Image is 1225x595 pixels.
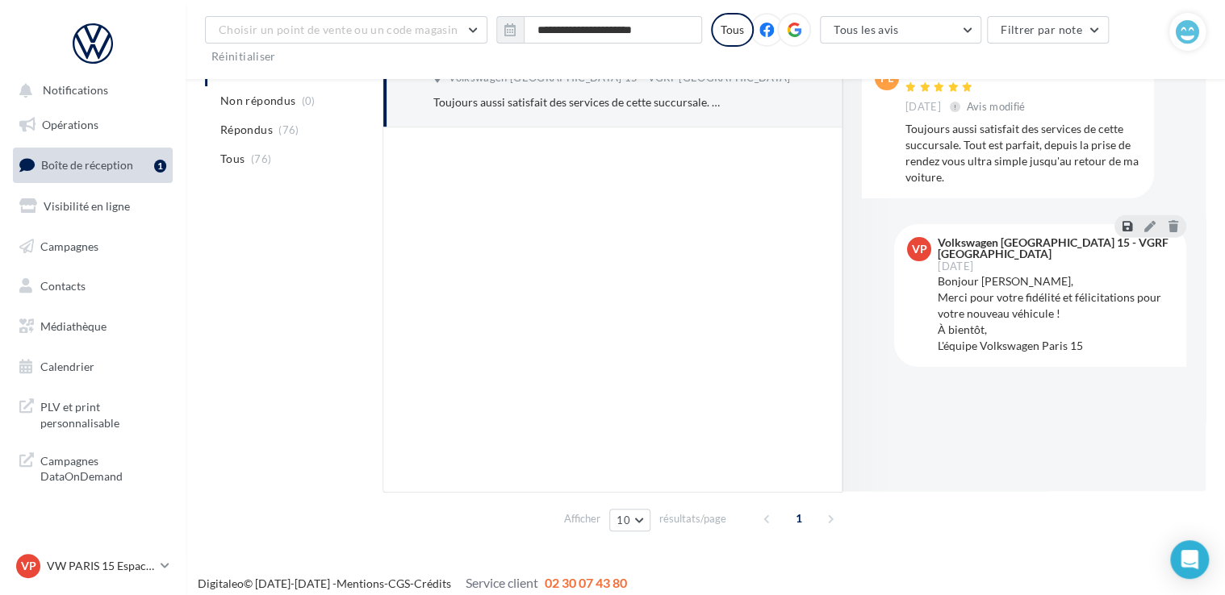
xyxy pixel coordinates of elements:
span: Tous [220,151,245,167]
span: Calendrier [40,360,94,373]
span: Visibilité en ligne [44,199,130,213]
div: 1 [154,160,166,173]
a: Calendrier [10,350,176,384]
a: Mentions [337,576,384,590]
div: Tous [711,13,754,47]
button: 10 [609,509,650,531]
a: Campagnes [10,230,176,264]
span: 02 30 07 43 80 [545,575,627,590]
button: Filtrer par note [987,16,1109,44]
a: Crédits [414,576,451,590]
a: Opérations [10,108,176,142]
span: [DATE] [905,100,941,114]
span: Campagnes DataOnDemand [40,450,166,485]
a: PLV et print personnalisable [10,389,176,437]
a: CGS [388,576,410,590]
span: Avis modifié [967,100,1026,113]
button: Choisir un point de vente ou un code magasin [205,16,487,44]
span: VP [21,558,36,574]
a: Boîte de réception1 [10,148,176,182]
span: (0) [302,94,316,107]
span: PLV et print personnalisable [40,396,166,431]
a: Visibilité en ligne [10,189,176,223]
span: Choisir un point de vente ou un code magasin [219,23,458,36]
div: Toujours aussi satisfait des services de cette succursale. Tout est parfait, depuis la prise de r... [905,121,1141,185]
span: (76) [251,152,271,165]
span: Contacts [40,279,86,293]
div: Open Intercom Messenger [1170,540,1209,579]
span: 10 [617,514,630,526]
button: Réinitialiser [205,47,282,66]
span: 1 [786,506,812,531]
span: VP [912,241,927,257]
span: résultats/page [659,511,726,526]
span: © [DATE]-[DATE] - - - [198,576,627,590]
span: Médiathèque [40,319,107,333]
a: Digitaleo [198,576,244,590]
span: Opérations [42,118,98,131]
a: VP VW PARIS 15 Espace Suffren [13,551,173,581]
div: Volkswagen [GEOGRAPHIC_DATA] 15 - VGRF [GEOGRAPHIC_DATA] [938,237,1170,260]
a: Campagnes DataOnDemand [10,443,176,491]
span: Service client [466,575,538,590]
span: Afficher [564,511,600,526]
button: Tous les avis [820,16,981,44]
span: [DATE] [938,261,973,272]
span: Campagnes [40,239,98,252]
div: Toujours aussi satisfait des services de cette succursale. Tout est parfait, depuis la prise de r... [433,94,723,110]
span: Non répondus [220,93,295,109]
span: Tous les avis [834,23,899,36]
span: Boîte de réception [41,158,133,172]
p: VW PARIS 15 Espace Suffren [47,558,154,574]
a: Médiathèque [10,310,176,343]
span: Répondus [220,122,273,138]
div: Bonjour [PERSON_NAME], Merci pour votre fidélité et félicitations pour votre nouveau véhicule ! À... [938,273,1173,354]
a: Contacts [10,269,176,303]
span: Notifications [43,84,108,98]
span: (76) [278,123,299,136]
